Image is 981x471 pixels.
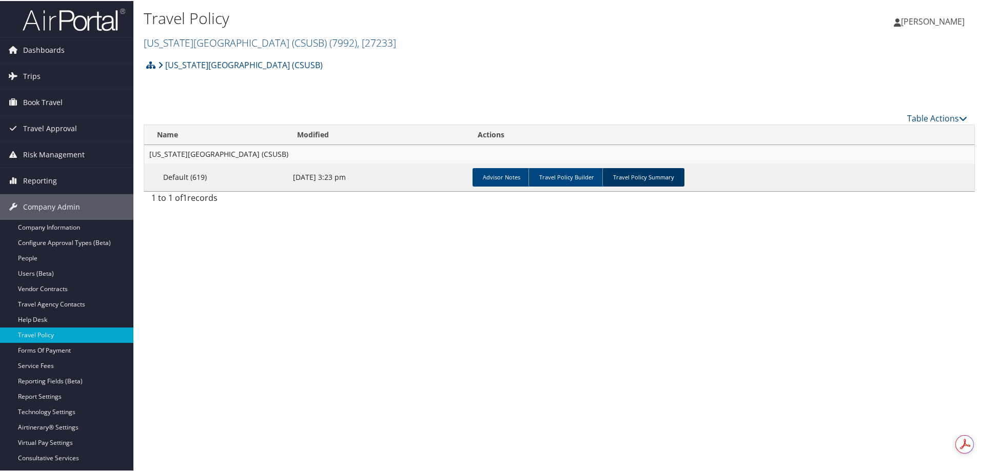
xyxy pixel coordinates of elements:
span: Risk Management [23,141,85,167]
th: Name: activate to sort column ascending [144,124,288,144]
a: Table Actions [907,112,967,123]
td: [DATE] 3:23 pm [288,162,469,190]
a: Travel Policy Summary [602,167,684,186]
a: [US_STATE][GEOGRAPHIC_DATA] (CSUSB) [158,54,323,74]
td: [US_STATE][GEOGRAPHIC_DATA] (CSUSB) [144,144,974,162]
td: Default (619) [144,162,288,190]
h1: Travel Policy [144,7,698,28]
span: ( 7992 ) [329,35,357,49]
a: [US_STATE][GEOGRAPHIC_DATA] (CSUSB) [144,35,396,49]
a: Advisor Notes [473,167,531,186]
a: [PERSON_NAME] [894,5,975,36]
span: , [ 27233 ] [357,35,396,49]
span: [PERSON_NAME] [901,15,965,26]
a: Travel Policy Builder [528,167,604,186]
span: Travel Approval [23,115,77,140]
th: Modified: activate to sort column ascending [288,124,469,144]
span: Trips [23,63,41,88]
span: 1 [183,191,187,202]
th: Actions [468,124,974,144]
img: airportal-logo.png [23,7,125,31]
span: Company Admin [23,193,80,219]
span: Reporting [23,167,57,193]
div: 1 to 1 of records [151,191,344,208]
span: Dashboards [23,36,65,62]
span: Book Travel [23,89,63,114]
